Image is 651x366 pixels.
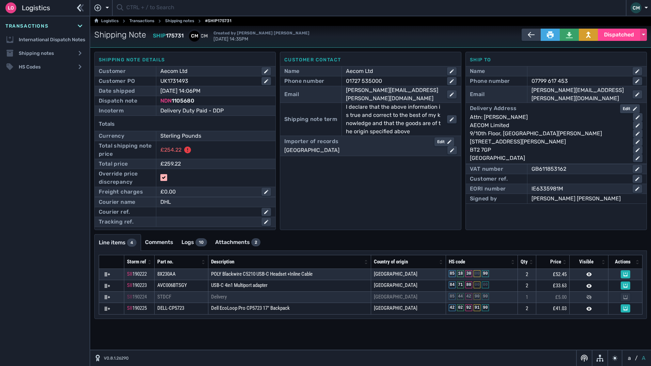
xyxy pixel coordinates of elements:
[94,29,146,41] span: Shipping Note
[211,271,313,277] span: POLY Blackwire C5210 USB-C Headset +Inline Cable
[374,294,417,300] span: [GEOGRAPHIC_DATA]
[374,305,417,311] span: [GEOGRAPHIC_DATA]
[346,77,442,85] div: 01727 535000
[640,354,647,362] button: A
[626,354,632,362] button: a
[470,104,517,113] div: Delivery Address
[470,185,506,193] div: EORI number
[474,304,480,311] div: 91
[526,271,528,277] span: 2
[457,293,464,300] div: 44
[99,132,124,140] div: Currency
[284,115,337,123] div: Shipping note term
[474,293,480,300] div: 90
[572,258,600,266] div: Visible
[531,195,642,203] div: [PERSON_NAME] [PERSON_NAME]
[284,90,299,98] div: Email
[449,281,456,288] div: 84
[437,139,451,145] div: Edit
[470,154,628,162] div: [GEOGRAPHIC_DATA]
[284,137,339,146] div: Importer of records
[465,281,472,288] div: 80
[126,1,622,15] input: CTRL + / to Search
[553,305,567,311] span: £41.03
[166,32,184,39] span: 175731
[346,86,442,103] div: [PERSON_NAME][EMAIL_ADDRESS][PERSON_NAME][DOMAIN_NAME]
[160,87,261,95] div: [DATE] 14:06PM
[157,258,200,266] div: Part no.
[531,77,627,85] div: 07799 617 453
[104,355,129,361] span: V0.8.1.26290
[160,188,256,196] div: £0.00
[141,234,177,250] a: Comments
[5,22,48,30] span: Transactions
[434,137,454,146] button: Edit
[457,270,464,277] div: 18
[465,304,472,311] div: 92
[172,97,194,104] span: 1105680
[99,208,130,216] div: Courier ref.
[127,282,132,288] span: SII
[284,77,324,85] div: Phone number
[611,258,634,266] div: Actions
[213,31,309,35] span: Created by [PERSON_NAME] [PERSON_NAME]
[211,258,363,266] div: Description
[99,77,135,85] div: Customer PO
[470,165,503,173] div: VAT number
[374,258,438,266] div: Country of origin
[127,258,146,266] div: Storm ref
[470,56,642,63] div: Ship to
[205,17,232,25] span: #SHIP175731
[474,270,480,277] div: 00
[157,305,184,311] span: DELL-CP5723
[521,258,528,266] div: Qty
[374,271,417,277] span: [GEOGRAPHIC_DATA]
[211,234,265,250] a: Attachments2
[449,258,509,266] div: HS code
[470,121,628,129] div: AECOM Limited
[94,17,118,25] a: Logistics
[99,117,271,131] div: Totals
[346,103,442,136] div: I declare that the above information is true and correct to the best of my knowledge and that the...
[99,97,137,105] div: Dispatch note
[482,293,489,300] div: 90
[555,294,567,300] span: £5.00
[284,146,442,154] div: [GEOGRAPHIC_DATA]
[284,56,457,63] div: Customer contact
[99,142,152,158] div: Total shipping note price
[165,17,194,25] a: Shipping notes
[99,218,133,226] div: Tracking ref.
[99,188,143,196] div: Freight charges
[160,67,256,75] div: Aecom Ltd
[526,294,528,300] span: 1
[470,175,508,183] div: Customer ref.
[526,305,528,311] span: 2
[470,146,628,154] div: BT2 7GP
[539,258,561,266] div: Price
[620,104,640,113] button: Edit
[470,195,497,203] div: Signed by
[160,97,172,104] span: NDN
[631,2,641,13] div: CM
[132,282,147,288] span: 190223
[526,283,528,289] span: 2
[127,239,137,247] div: 4
[346,67,442,75] div: Aecom Ltd
[470,113,628,121] div: Attn: [PERSON_NAME]
[160,160,261,168] div: £259.22
[449,293,456,300] div: 85
[160,146,181,154] div: £254.22
[129,17,154,25] a: Transactions
[127,305,132,311] span: SII
[531,86,627,103] div: [PERSON_NAME][EMAIL_ADDRESS][PERSON_NAME][DOMAIN_NAME]
[99,170,152,186] div: Override price discrepancy
[95,234,141,251] a: Line items4
[132,294,147,300] span: 190224
[99,56,271,63] div: Shipping note details
[531,185,627,193] div: IE6335981M
[132,305,147,311] span: 190225
[160,198,271,206] div: DHL
[177,234,211,250] a: Logs10
[457,281,464,288] div: 71
[189,31,200,42] div: CM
